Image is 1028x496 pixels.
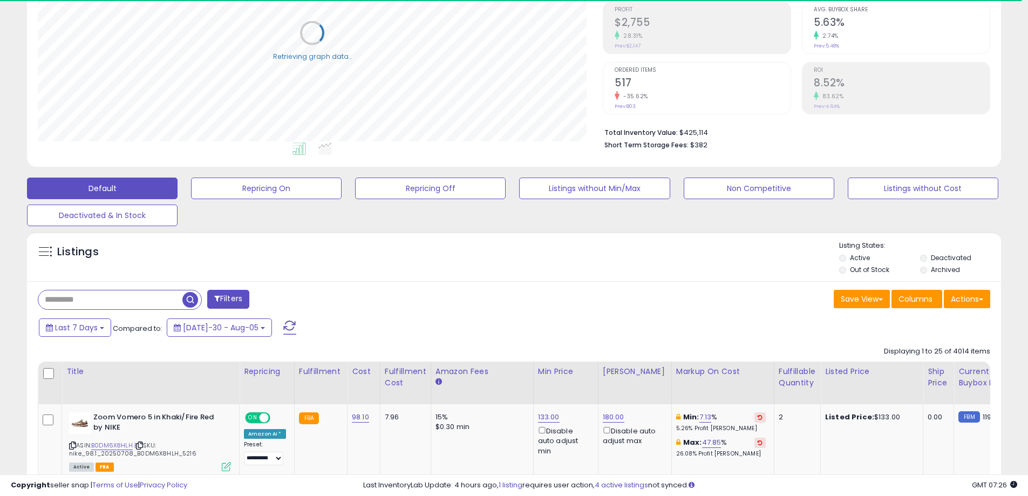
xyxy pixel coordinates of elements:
div: [PERSON_NAME] [603,366,667,377]
div: ASIN: [69,412,231,470]
span: 2025-08-13 07:26 GMT [972,480,1017,490]
span: Avg. Buybox Share [814,7,990,13]
div: $0.30 min [435,422,525,432]
span: OFF [269,413,286,423]
div: Current Buybox Price [958,366,1014,389]
div: $133.00 [825,412,915,422]
button: Last 7 Days [39,318,111,337]
p: 26.08% Profit [PERSON_NAME] [676,450,766,458]
button: Repricing Off [355,178,506,199]
div: Listed Price [825,366,918,377]
div: 7.96 [385,412,423,422]
div: Displaying 1 to 25 of 4014 items [884,346,990,357]
button: Default [27,178,178,199]
a: 133.00 [538,412,560,423]
a: Terms of Use [92,480,138,490]
div: Fulfillment Cost [385,366,426,389]
div: Repricing [244,366,290,377]
small: Prev: $2,147 [615,43,641,49]
span: | SKU: nike_98.1_20250708_B0DM6X8HLH_5216 [69,441,196,457]
b: Total Inventory Value: [604,128,678,137]
div: Fulfillment [299,366,343,377]
div: 15% [435,412,525,422]
div: Cost [352,366,376,377]
small: 2.74% [819,32,839,40]
div: Title [66,366,235,377]
span: Compared to: [113,323,162,334]
a: 180.00 [603,412,624,423]
b: Listed Price: [825,412,874,422]
span: [DATE]-30 - Aug-05 [183,322,258,333]
span: FBA [96,463,114,472]
button: Deactivated & In Stock [27,205,178,226]
small: Prev: 803 [615,103,636,110]
a: B0DM6X8HLH [91,441,133,450]
button: Filters [207,290,249,309]
div: Ship Price [928,366,949,389]
a: Privacy Policy [140,480,187,490]
img: 31suY+-EXiL._SL40_.jpg [69,412,91,434]
div: 2 [779,412,812,422]
th: The percentage added to the cost of goods (COGS) that forms the calculator for Min & Max prices. [671,362,774,404]
button: Actions [944,290,990,308]
small: Prev: 5.48% [814,43,839,49]
div: Amazon Fees [435,366,529,377]
small: Prev: 4.64% [814,103,840,110]
a: 98.10 [352,412,369,423]
strong: Copyright [11,480,50,490]
h5: Listings [57,244,99,260]
small: -35.62% [619,92,648,100]
div: Markup on Cost [676,366,770,377]
span: ON [246,413,260,423]
b: Zoom Vomero 5 in Khaki/Fire Red by NIKE [93,412,224,435]
div: 0.00 [928,412,945,422]
div: Retrieving graph data.. [273,51,352,61]
div: Amazon AI * [244,429,286,439]
div: Disable auto adjust max [603,425,663,446]
a: 4 active listings [595,480,648,490]
a: 1 listing [499,480,522,490]
button: Non Competitive [684,178,834,199]
div: Fulfillable Quantity [779,366,816,389]
button: [DATE]-30 - Aug-05 [167,318,272,337]
div: Last InventoryLab Update: 4 hours ago, requires user action, not synced. [363,480,1017,491]
li: $425,114 [604,125,982,138]
p: 5.26% Profit [PERSON_NAME] [676,425,766,432]
small: 28.31% [619,32,642,40]
b: Short Term Storage Fees: [604,140,689,150]
label: Archived [931,265,960,274]
span: Columns [898,294,932,304]
h2: 517 [615,77,791,91]
span: ROI [814,67,990,73]
div: Disable auto adjust min [538,425,590,456]
span: $382 [690,140,707,150]
div: seller snap | | [11,480,187,491]
small: FBM [958,411,979,423]
span: 119 [983,412,991,422]
h2: $2,755 [615,16,791,31]
label: Active [850,253,870,262]
p: Listing States: [839,241,1001,251]
b: Min: [683,412,699,422]
a: 7.13 [699,412,712,423]
b: Max: [683,437,702,447]
div: % [676,438,766,458]
div: % [676,412,766,432]
a: 47.85 [702,437,721,448]
span: Profit [615,7,791,13]
span: Ordered Items [615,67,791,73]
label: Out of Stock [850,265,889,274]
button: Save View [834,290,890,308]
div: Preset: [244,441,286,465]
h2: 5.63% [814,16,990,31]
span: All listings currently available for purchase on Amazon [69,463,94,472]
span: Last 7 Days [55,322,98,333]
small: 83.62% [819,92,843,100]
button: Columns [891,290,942,308]
small: Amazon Fees. [435,377,442,387]
button: Listings without Min/Max [519,178,670,199]
div: Min Price [538,366,594,377]
h2: 8.52% [814,77,990,91]
button: Repricing On [191,178,342,199]
label: Deactivated [931,253,971,262]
